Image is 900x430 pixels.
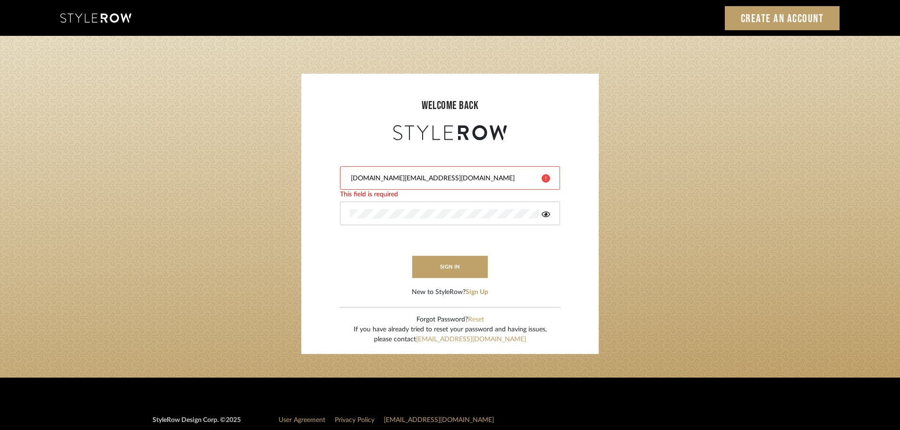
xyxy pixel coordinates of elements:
button: sign in [412,256,488,278]
a: User Agreement [279,417,325,423]
a: [EMAIL_ADDRESS][DOMAIN_NAME] [384,417,494,423]
div: welcome back [311,97,589,114]
div: This field is required [340,190,560,200]
a: Create an Account [725,6,840,30]
div: If you have already tried to reset your password and having issues, please contact [354,325,547,345]
a: Privacy Policy [335,417,374,423]
div: Forgot Password? [354,315,547,325]
a: [EMAIL_ADDRESS][DOMAIN_NAME] [416,336,526,343]
button: Reset [468,315,484,325]
button: Sign Up [466,287,488,297]
div: New to StyleRow? [412,287,488,297]
input: Email Address [350,174,535,183]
